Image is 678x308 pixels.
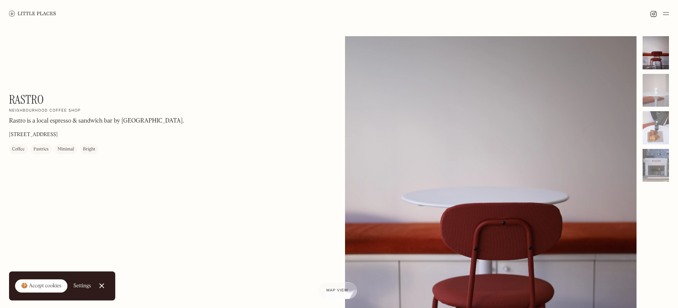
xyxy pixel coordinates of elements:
p: [STREET_ADDRESS] [9,131,58,139]
div: 🍪 Accept cookies [21,282,61,290]
h2: Neighbourhood coffee shop [9,109,81,114]
span: Map view [327,288,348,293]
h1: Rastro [9,92,44,107]
div: Bright [83,146,95,153]
a: Settings [73,277,91,294]
div: Minimal [58,146,74,153]
div: Close Cookie Popup [101,286,102,286]
p: Rastro is a local espresso & sandwich bar by [GEOGRAPHIC_DATA]. [9,117,184,126]
div: Pastries [34,146,49,153]
a: Close Cookie Popup [94,278,109,293]
a: 🍪 Accept cookies [15,279,67,293]
div: Settings [73,283,91,288]
a: Map view [318,282,357,299]
div: Coffee [12,146,24,153]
